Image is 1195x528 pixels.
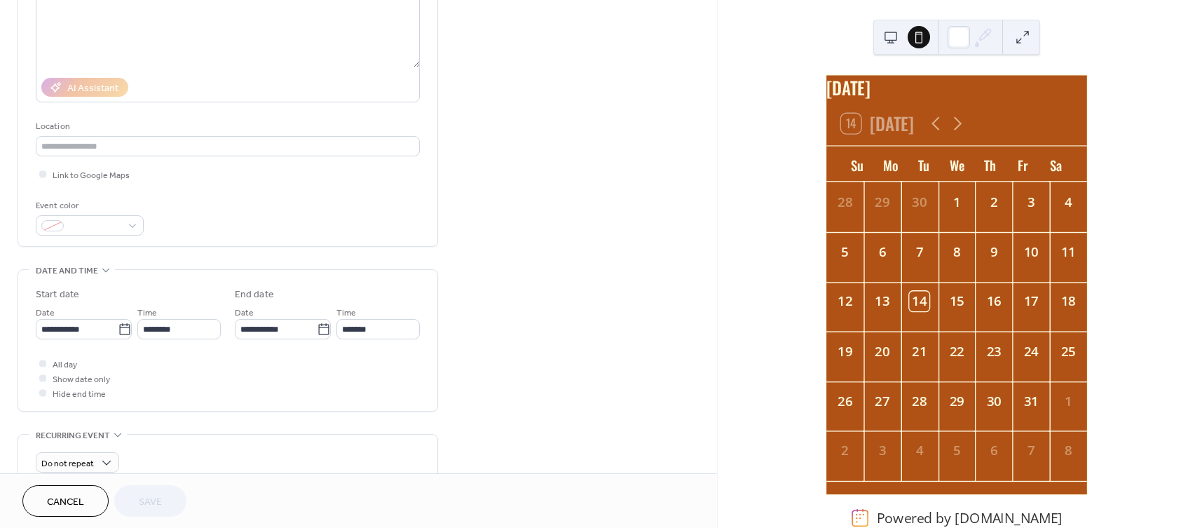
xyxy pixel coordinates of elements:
button: Cancel [22,485,109,517]
div: 28 [835,192,854,212]
div: Su [840,146,873,182]
span: Date and time [36,264,98,278]
div: 15 [946,292,966,311]
div: 19 [835,341,854,361]
div: 12 [835,292,854,311]
div: We [940,146,973,182]
div: End date [235,287,274,302]
div: Event color [36,198,141,213]
div: 13 [872,292,892,311]
div: 6 [872,242,892,262]
div: 25 [1058,341,1078,361]
div: 9 [984,242,1004,262]
div: 14 [909,292,929,311]
span: Show date only [53,372,110,387]
span: Date [235,306,254,320]
div: Th [973,146,1006,182]
div: 8 [1058,441,1078,461]
div: Fr [1006,146,1039,182]
div: 29 [872,192,892,212]
div: 2 [835,441,854,461]
div: Start date [36,287,79,302]
div: 30 [984,391,1004,411]
div: 26 [835,391,854,411]
div: 2 [984,192,1004,212]
div: 16 [984,292,1004,311]
div: 3 [1021,192,1041,212]
div: 27 [872,391,892,411]
a: [DOMAIN_NAME] [955,508,1062,527]
div: 6 [984,441,1004,461]
div: 28 [909,391,929,411]
div: 21 [909,341,929,361]
div: 30 [909,192,929,212]
div: 7 [1021,441,1041,461]
div: Sa [1039,146,1072,182]
div: 18 [1058,292,1078,311]
div: 4 [909,441,929,461]
span: Hide end time [53,387,106,402]
div: 31 [1021,391,1041,411]
span: All day [53,358,77,372]
div: Mo [874,146,907,182]
div: Powered by [876,508,1062,527]
div: 23 [984,341,1004,361]
div: 17 [1021,292,1041,311]
div: 8 [946,242,966,262]
div: 24 [1021,341,1041,361]
div: 3 [872,441,892,461]
div: 1 [946,192,966,212]
span: Cancel [47,495,84,510]
div: 29 [946,391,966,411]
span: Time [137,306,157,320]
div: 20 [872,341,892,361]
div: Location [36,119,417,134]
div: 7 [909,242,929,262]
span: Time [336,306,356,320]
span: Recurring event [36,428,110,443]
div: 5 [946,441,966,461]
div: 22 [946,341,966,361]
div: [DATE] [826,75,1087,101]
div: 1 [1058,391,1078,411]
span: Link to Google Maps [53,168,130,183]
div: 10 [1021,242,1041,262]
div: 5 [835,242,854,262]
span: Do not repeat [41,456,94,472]
div: 4 [1058,192,1078,212]
span: Date [36,306,55,320]
div: Tu [907,146,940,182]
div: 11 [1058,242,1078,262]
